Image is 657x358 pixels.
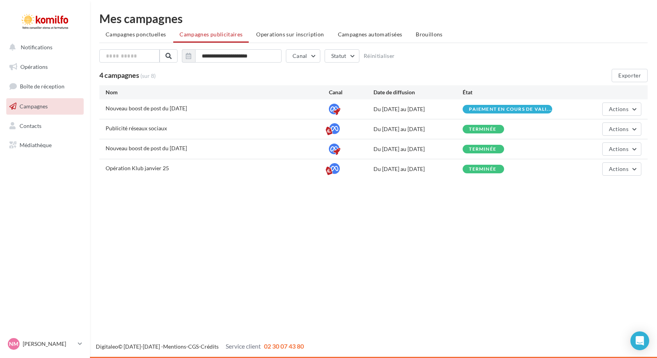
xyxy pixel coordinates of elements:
div: Canal [329,88,373,96]
span: Médiathèque [20,142,52,148]
div: Du [DATE] au [DATE] [373,125,463,133]
div: État [463,88,552,96]
span: Actions [609,126,628,132]
div: Du [DATE] au [DATE] [373,105,463,113]
span: Brouillons [416,31,443,38]
span: Nouveau boost de post du 20/03/2025 [106,145,187,151]
span: 4 campagnes [99,71,139,79]
a: CGS [188,343,199,350]
button: Actions [602,142,641,156]
span: Campagnes [20,103,48,110]
a: Opérations [5,59,85,75]
span: Actions [609,166,628,172]
a: Contacts [5,118,85,134]
div: Du [DATE] au [DATE] [373,145,463,153]
span: Service client [226,342,261,350]
span: Notifications [21,44,52,50]
span: Contacts [20,122,41,129]
button: Canal [286,49,320,63]
span: © [DATE]-[DATE] - - - [96,343,304,350]
p: [PERSON_NAME] [23,340,75,348]
button: Notifications [5,39,82,56]
a: Crédits [201,343,219,350]
span: Opérations [20,63,48,70]
a: Campagnes [5,98,85,115]
a: Boîte de réception [5,78,85,95]
span: Boîte de réception [20,83,65,90]
div: Nom [106,88,329,96]
span: NM [9,340,18,348]
span: Publicité réseaux sociaux [106,125,167,131]
span: (sur 8) [140,72,156,79]
button: Statut [325,49,359,63]
div: terminée [469,127,496,132]
div: Du [DATE] au [DATE] [373,165,463,173]
div: Date de diffusion [373,88,463,96]
button: Réinitialiser [364,53,395,59]
button: Exporter [612,69,648,82]
a: NM [PERSON_NAME] [6,336,84,351]
div: terminée [469,147,496,152]
button: Actions [602,162,641,176]
span: Actions [609,106,628,112]
button: Actions [602,122,641,136]
span: Actions [609,146,628,152]
a: Mentions [163,343,186,350]
span: Nouveau boost de post du 18/09/2025 [106,105,187,112]
a: Digitaleo [96,343,118,350]
a: Médiathèque [5,137,85,153]
span: Operations sur inscription [256,31,324,38]
div: Mes campagnes [99,13,648,24]
span: 02 30 07 43 80 [264,342,304,350]
span: Campagnes ponctuelles [106,31,166,38]
span: Paiement en cours de vali... [469,107,552,112]
div: Open Intercom Messenger [630,331,649,350]
span: Opération Klub janvier 25 [106,165,169,171]
div: terminée [469,167,496,172]
span: Campagnes automatisées [338,31,402,38]
button: Actions [602,103,641,116]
